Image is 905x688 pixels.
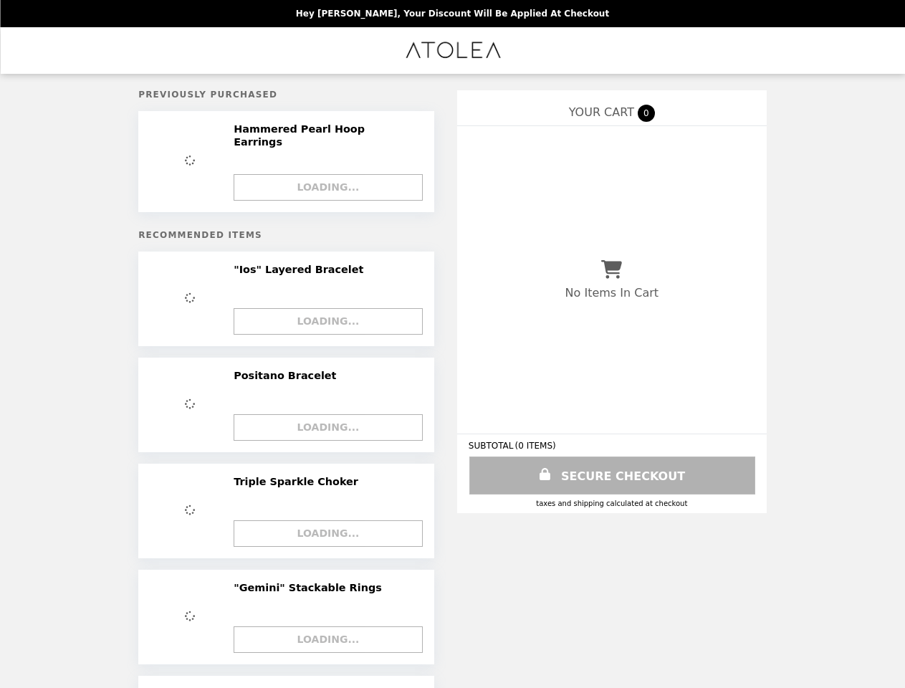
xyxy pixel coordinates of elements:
h2: Triple Sparkle Choker [234,475,364,488]
h2: Hammered Pearl Hoop Earrings [234,123,418,149]
span: SUBTOTAL [469,441,515,451]
h5: Previously Purchased [138,90,434,100]
h2: "Gemini" Stackable Rings [234,581,388,594]
h2: Positano Bracelet [234,369,342,382]
h2: "Ios" Layered Bracelet [234,263,369,276]
p: No Items In Cart [565,286,659,300]
span: 0 [638,105,655,122]
div: Taxes and Shipping calculated at checkout [469,500,755,507]
p: Hey [PERSON_NAME], your discount will be applied at checkout [296,9,609,19]
img: Brand Logo [403,36,502,65]
span: ( 0 ITEMS ) [515,441,556,451]
h5: Recommended Items [138,230,434,240]
span: YOUR CART [569,105,634,119]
